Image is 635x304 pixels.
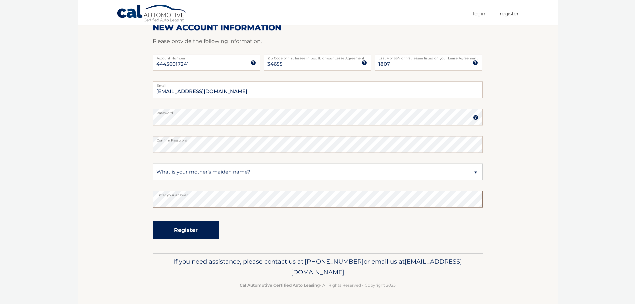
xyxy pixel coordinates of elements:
[153,221,219,239] button: Register
[153,136,483,141] label: Confirm Password
[117,4,187,24] a: Cal Automotive
[153,37,483,46] p: Please provide the following information.
[153,191,483,196] label: Enter your answer
[473,8,485,19] a: Login
[264,54,371,71] input: Zip Code
[153,109,483,114] label: Password
[473,60,478,65] img: tooltip.svg
[500,8,519,19] a: Register
[251,60,256,65] img: tooltip.svg
[375,54,482,71] input: SSN or EIN (last 4 digits only)
[240,283,320,288] strong: Cal Automotive Certified Auto Leasing
[153,23,483,33] h2: New Account Information
[153,54,260,59] label: Account Number
[157,256,478,278] p: If you need assistance, please contact us at: or email us at
[362,60,367,65] img: tooltip.svg
[473,115,478,120] img: tooltip.svg
[153,81,483,87] label: Email
[291,258,462,276] span: [EMAIL_ADDRESS][DOMAIN_NAME]
[153,54,260,71] input: Account Number
[157,282,478,289] p: - All Rights Reserved - Copyright 2025
[153,81,483,98] input: Email
[305,258,364,265] span: [PHONE_NUMBER]
[264,54,371,59] label: Zip Code of first lessee in box 1b of your Lease Agreement
[375,54,482,59] label: Last 4 of SSN of first lessee listed on your Lease Agreement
